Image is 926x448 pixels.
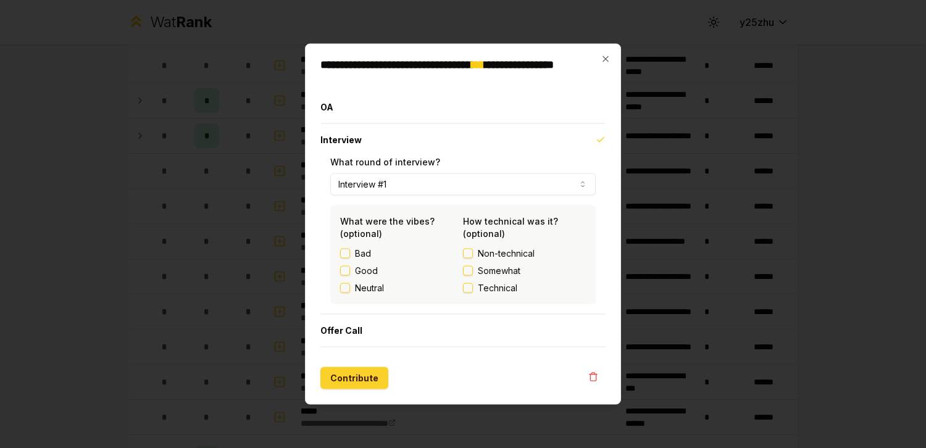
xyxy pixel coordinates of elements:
[355,265,378,277] label: Good
[355,247,371,260] label: Bad
[463,216,558,239] label: How technical was it? (optional)
[463,283,473,293] button: Technical
[478,247,535,260] span: Non-technical
[463,266,473,276] button: Somewhat
[330,157,440,167] label: What round of interview?
[320,156,606,314] div: Interview
[340,216,435,239] label: What were the vibes? (optional)
[355,282,384,294] label: Neutral
[320,315,606,347] button: Offer Call
[320,91,606,123] button: OA
[478,282,517,294] span: Technical
[463,249,473,259] button: Non-technical
[320,367,388,389] button: Contribute
[478,265,520,277] span: Somewhat
[320,124,606,156] button: Interview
